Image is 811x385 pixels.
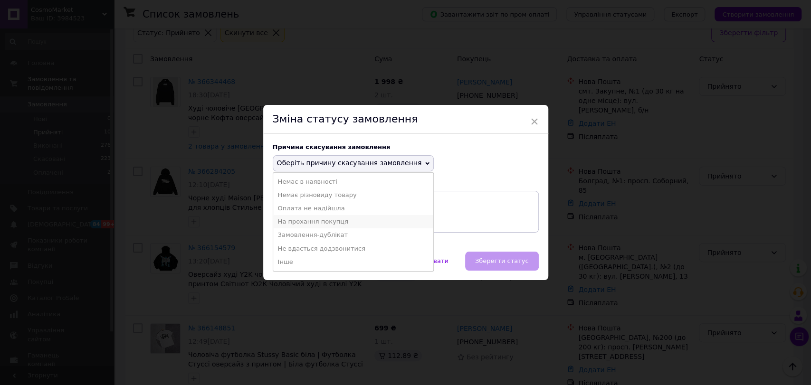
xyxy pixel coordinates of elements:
li: Оплата не надійшла [273,202,434,215]
li: Немає різновиду товару [273,188,434,202]
li: На прохання покупця [273,215,434,228]
span: Оберіть причину скасування замовлення [277,159,422,167]
li: Немає в наявності [273,175,434,188]
div: Зміна статусу замовлення [263,105,548,134]
li: Замовлення-дублікат [273,228,434,242]
li: Не вдається додзвонитися [273,242,434,255]
li: Інше [273,255,434,269]
div: Причина скасування замовлення [273,143,539,150]
span: × [530,113,539,130]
